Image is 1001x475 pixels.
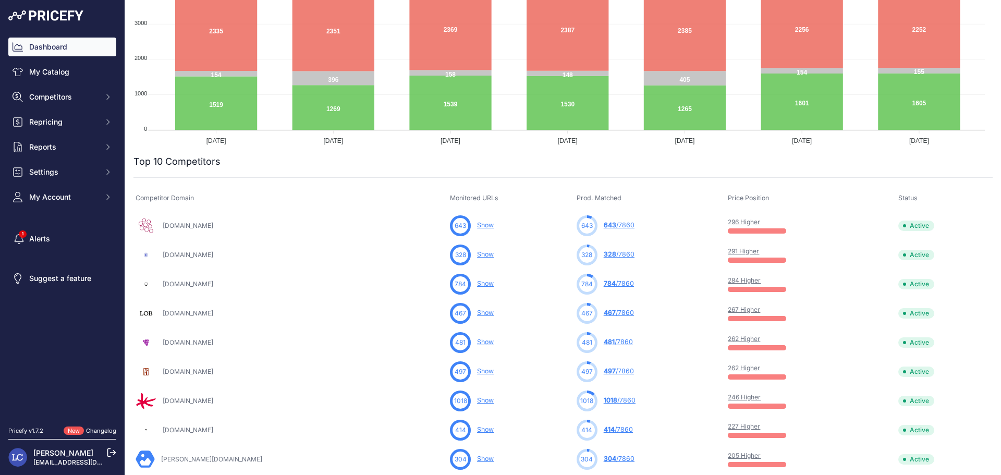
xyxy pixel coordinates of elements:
a: Show [477,367,494,375]
a: Show [477,396,494,404]
span: Competitor Domain [136,194,194,202]
span: 328 [581,250,592,260]
a: 1018/7860 [604,396,636,404]
span: 414 [581,425,592,435]
span: Monitored URLs [450,194,498,202]
a: 262 Higher [728,364,760,372]
span: Active [898,337,934,348]
a: [DOMAIN_NAME] [163,222,213,229]
a: 267 Higher [728,306,760,313]
span: 1018 [580,396,593,406]
a: [DOMAIN_NAME] [163,280,213,288]
span: My Account [29,192,97,202]
a: Show [477,425,494,433]
span: 481 [604,338,615,346]
a: [DOMAIN_NAME] [163,397,213,405]
tspan: [DATE] [792,137,812,144]
tspan: 2000 [135,55,147,61]
span: 467 [604,309,616,316]
span: 643 [581,221,593,230]
button: My Account [8,188,116,206]
span: 414 [604,425,615,433]
span: New [64,427,84,435]
a: 296 Higher [728,218,760,226]
button: Settings [8,163,116,181]
a: 784/7860 [604,279,634,287]
span: 304 [455,455,467,464]
tspan: [DATE] [909,137,929,144]
a: [DOMAIN_NAME] [163,368,213,375]
a: 643/7860 [604,221,634,229]
span: Status [898,194,918,202]
span: Competitors [29,92,97,102]
span: Active [898,396,934,406]
a: 414/7860 [604,425,633,433]
span: 1018 [454,396,467,406]
button: Competitors [8,88,116,106]
tspan: [DATE] [323,137,343,144]
a: Dashboard [8,38,116,56]
a: [DOMAIN_NAME] [163,309,213,317]
span: 481 [455,338,466,347]
span: 414 [455,425,466,435]
a: Alerts [8,229,116,248]
span: 328 [455,250,466,260]
a: 467/7860 [604,309,634,316]
span: 328 [604,250,616,258]
a: My Catalog [8,63,116,81]
a: 246 Higher [728,393,761,401]
span: 481 [582,338,592,347]
a: 205 Higher [728,452,761,459]
a: [DOMAIN_NAME] [163,251,213,259]
span: 467 [455,309,466,318]
span: 497 [581,367,593,376]
span: Prod. Matched [577,194,621,202]
button: Repricing [8,113,116,131]
span: 304 [604,455,616,462]
span: 467 [581,309,593,318]
span: Active [898,221,934,231]
tspan: [DATE] [441,137,460,144]
a: [DOMAIN_NAME] [163,338,213,346]
a: 262 Higher [728,335,760,343]
tspan: [DATE] [558,137,578,144]
h2: Top 10 Competitors [133,154,221,169]
a: Show [477,250,494,258]
a: 304/7860 [604,455,634,462]
span: Active [898,425,934,435]
a: 227 Higher [728,422,760,430]
a: Show [477,221,494,229]
button: Reports [8,138,116,156]
span: 784 [604,279,616,287]
span: Active [898,279,934,289]
span: Active [898,454,934,465]
a: Show [477,455,494,462]
span: Price Position [728,194,769,202]
a: 291 Higher [728,247,759,255]
div: Pricefy v1.7.2 [8,427,43,435]
span: 643 [455,221,466,230]
span: Settings [29,167,97,177]
a: [DOMAIN_NAME] [163,426,213,434]
a: [PERSON_NAME][DOMAIN_NAME] [161,455,262,463]
tspan: [DATE] [675,137,695,144]
a: [EMAIL_ADDRESS][DOMAIN_NAME] [33,458,142,466]
a: 481/7860 [604,338,633,346]
span: 497 [455,367,466,376]
span: Active [898,250,934,260]
a: Show [477,309,494,316]
a: 497/7860 [604,367,634,375]
span: 497 [604,367,616,375]
a: Show [477,338,494,346]
a: Suggest a feature [8,269,116,288]
a: Show [477,279,494,287]
span: 304 [581,455,593,464]
span: 643 [604,221,616,229]
tspan: 1000 [135,90,147,96]
tspan: 3000 [135,20,147,26]
a: [PERSON_NAME] [33,448,93,457]
span: Repricing [29,117,97,127]
span: Active [898,367,934,377]
span: Active [898,308,934,319]
a: Changelog [86,427,116,434]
